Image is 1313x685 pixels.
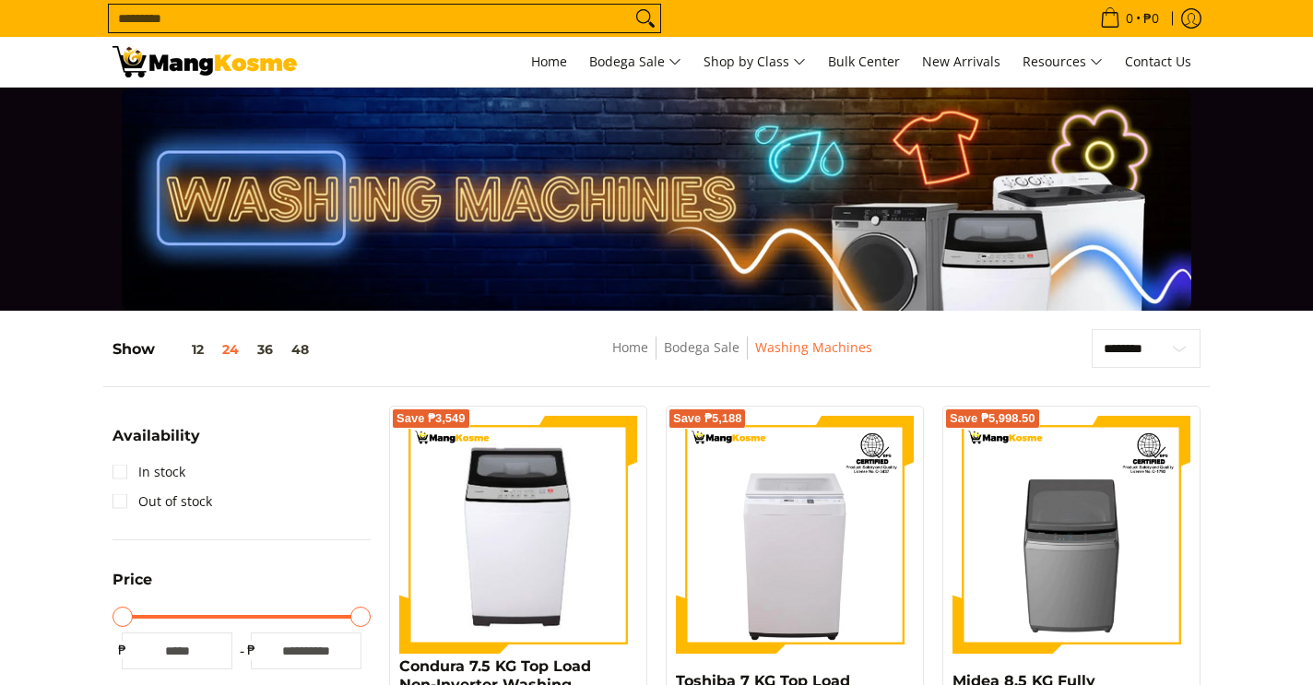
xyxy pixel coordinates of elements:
span: Shop by Class [704,51,806,74]
span: Home [531,53,567,70]
img: Washing Machines l Mang Kosme: Home Appliances Warehouse Sale Partner [112,46,297,77]
a: Home [612,338,648,356]
span: New Arrivals [922,53,1000,70]
span: Price [112,573,152,587]
a: Washing Machines [755,338,872,356]
span: Save ₱5,998.50 [950,413,1035,424]
span: Save ₱3,549 [396,413,466,424]
a: Contact Us [1116,37,1201,87]
span: Save ₱5,188 [673,413,742,424]
a: Bodega Sale [664,338,739,356]
summary: Open [112,573,152,601]
span: Resources [1023,51,1103,74]
img: Toshiba 7 KG Top Load Fully Auto Washing Machine (Class A) [676,416,914,654]
h5: Show [112,340,318,359]
button: Search [631,5,660,32]
span: ₱0 [1141,12,1162,25]
a: Home [522,37,576,87]
span: Contact Us [1125,53,1191,70]
span: Bodega Sale [589,51,681,74]
button: 36 [248,342,282,357]
summary: Open [112,429,200,457]
span: 0 [1123,12,1136,25]
a: Bulk Center [819,37,909,87]
a: Bodega Sale [580,37,691,87]
span: ₱ [112,641,131,659]
a: New Arrivals [913,37,1010,87]
span: ₱ [242,641,260,659]
button: 48 [282,342,318,357]
img: condura-7.5kg-topload-non-inverter-washing-machine-class-c-full-view-mang-kosme [407,416,630,654]
nav: Breadcrumbs [479,337,1007,378]
a: Resources [1013,37,1112,87]
a: Shop by Class [694,37,815,87]
a: In stock [112,457,185,487]
nav: Main Menu [315,37,1201,87]
span: • [1094,8,1165,29]
button: 12 [155,342,213,357]
span: Bulk Center [828,53,900,70]
span: Availability [112,429,200,443]
button: 24 [213,342,248,357]
a: Out of stock [112,487,212,516]
img: Midea 8.5 KG Fully Automatic Top Load Washing Machine (Class A) [952,416,1190,654]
